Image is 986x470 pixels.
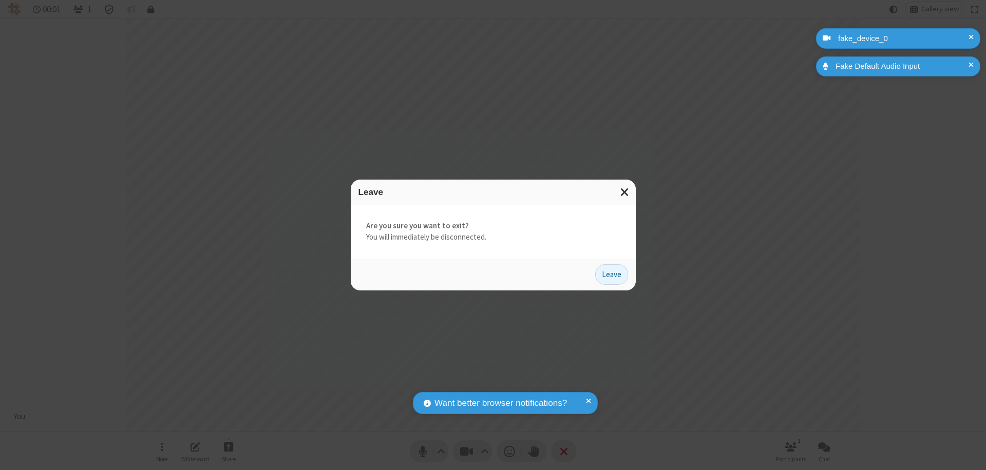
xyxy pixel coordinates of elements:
[358,187,628,197] h3: Leave
[595,264,628,285] button: Leave
[832,61,973,72] div: Fake Default Audio Input
[351,205,636,259] div: You will immediately be disconnected.
[614,180,636,205] button: Close modal
[835,33,973,45] div: fake_device_0
[366,220,620,232] strong: Are you sure you want to exit?
[434,397,567,410] span: Want better browser notifications?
